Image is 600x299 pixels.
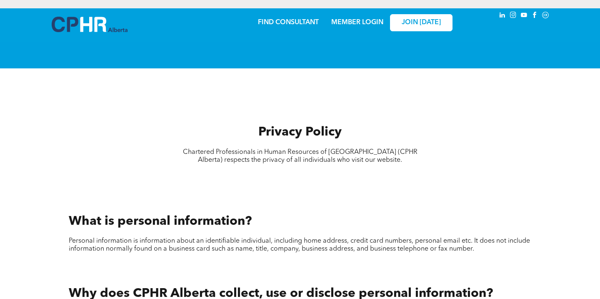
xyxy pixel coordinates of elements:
[52,17,127,32] img: A blue and white logo for cp alberta
[508,10,517,22] a: instagram
[497,10,507,22] a: linkedin
[69,238,530,252] span: Personal information is information about an identifiable individual, including home address, cre...
[530,10,539,22] a: facebook
[183,149,417,163] span: Chartered Professionals in Human Resources of [GEOGRAPHIC_DATA] (CPHR Alberta) respects the priva...
[519,10,528,22] a: youtube
[258,19,319,26] a: FIND CONSULTANT
[390,14,452,31] a: JOIN [DATE]
[258,126,342,138] span: Privacy Policy
[331,19,383,26] a: MEMBER LOGIN
[69,215,252,228] span: What is personal information?
[402,19,441,27] span: JOIN [DATE]
[541,10,550,22] a: Social network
